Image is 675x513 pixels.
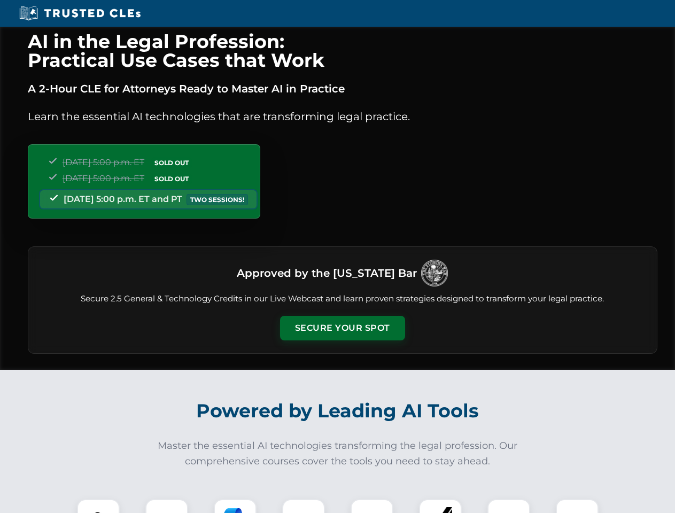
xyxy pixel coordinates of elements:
span: SOLD OUT [151,173,192,184]
h3: Approved by the [US_STATE] Bar [237,263,417,283]
img: Logo [421,260,448,286]
p: Master the essential AI technologies transforming the legal profession. Our comprehensive courses... [151,438,525,469]
p: Learn the essential AI technologies that are transforming legal practice. [28,108,657,125]
span: SOLD OUT [151,157,192,168]
img: Trusted CLEs [16,5,144,21]
button: Secure Your Spot [280,316,405,340]
span: [DATE] 5:00 p.m. ET [63,173,144,183]
h1: AI in the Legal Profession: Practical Use Cases that Work [28,32,657,69]
p: Secure 2.5 General & Technology Credits in our Live Webcast and learn proven strategies designed ... [41,293,644,305]
span: [DATE] 5:00 p.m. ET [63,157,144,167]
h2: Powered by Leading AI Tools [42,392,634,430]
p: A 2-Hour CLE for Attorneys Ready to Master AI in Practice [28,80,657,97]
